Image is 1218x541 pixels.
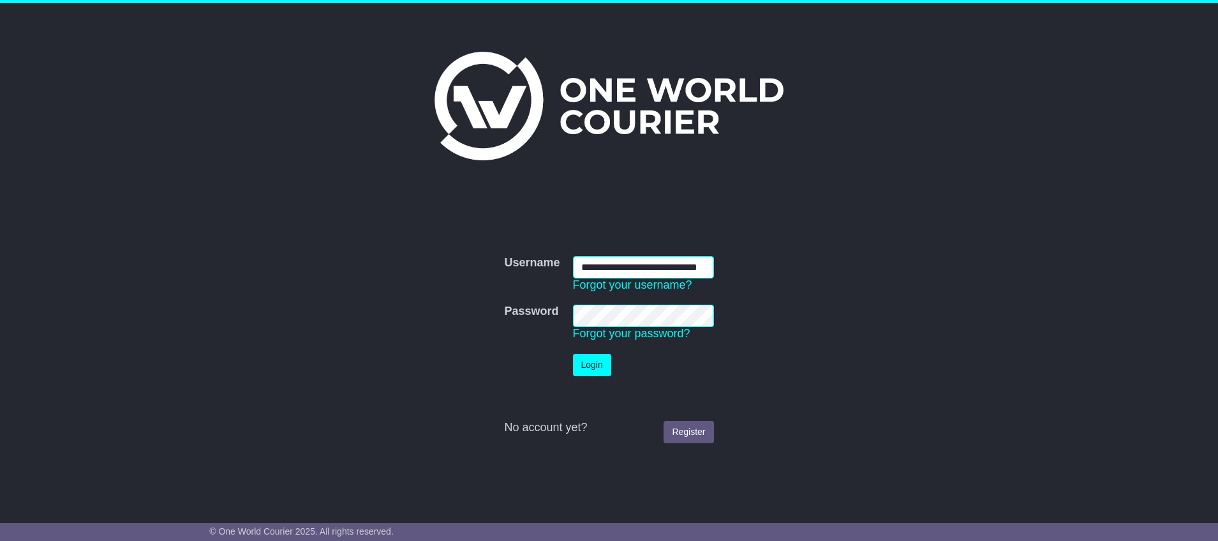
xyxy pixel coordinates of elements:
[573,327,690,340] a: Forgot your password?
[664,421,713,443] a: Register
[573,278,692,291] a: Forgot your username?
[504,305,558,319] label: Password
[504,421,713,435] div: No account yet?
[434,52,783,160] img: One World
[573,354,611,376] button: Login
[504,256,560,270] label: Username
[209,526,394,537] span: © One World Courier 2025. All rights reserved.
